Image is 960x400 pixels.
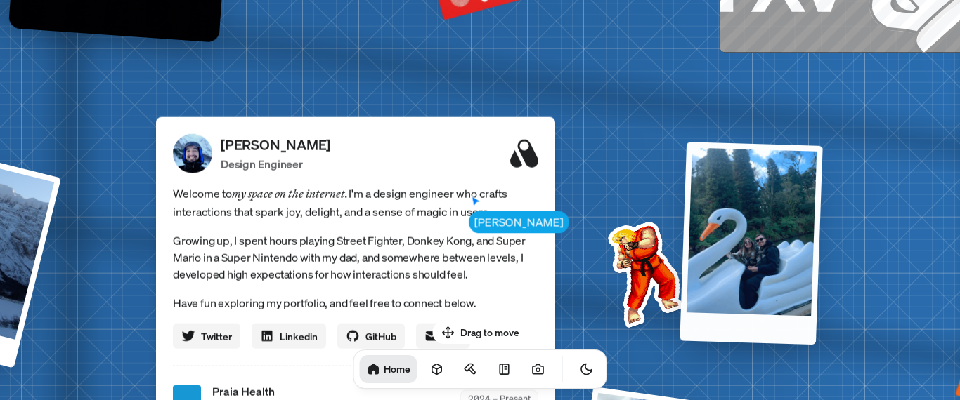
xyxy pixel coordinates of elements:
[360,355,417,383] a: Home
[571,201,713,342] img: Profile example
[232,187,349,201] em: my space on the internet.
[173,232,538,283] p: Growing up, I spent hours playing Street Fighter, Donkey Kong, and Super Mario in a Super Nintend...
[337,324,405,349] a: GitHub
[252,324,326,349] a: Linkedin
[173,324,240,349] a: Twitter
[173,134,212,173] img: Profile Picture
[573,355,601,383] button: Toggle Theme
[173,185,538,221] span: Welcome to I'm a design engineer who crafts interactions that spark joy, delight, and a sense of ...
[221,156,330,173] p: Design Engineer
[212,383,311,400] span: Praia Health
[201,328,232,343] span: Twitter
[221,135,330,156] p: [PERSON_NAME]
[384,362,410,375] h1: Home
[280,328,318,343] span: Linkedin
[173,294,538,312] p: Have fun exploring my portfolio, and feel free to connect below.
